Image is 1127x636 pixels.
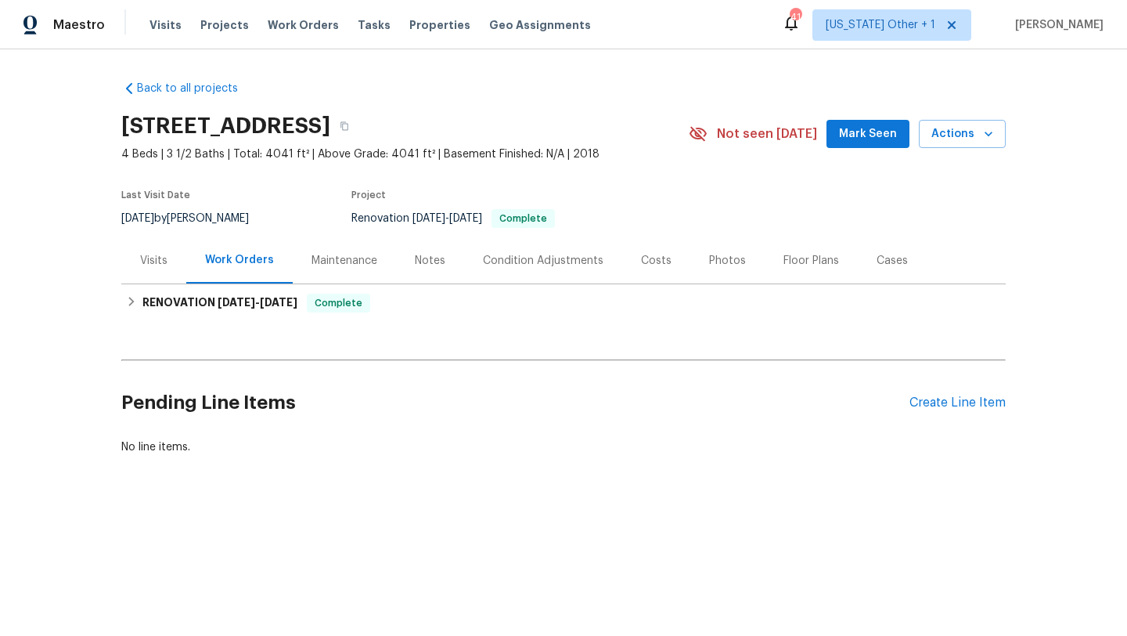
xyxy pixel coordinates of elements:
[489,17,591,33] span: Geo Assignments
[200,17,249,33] span: Projects
[330,112,358,140] button: Copy Address
[1009,17,1104,33] span: [PERSON_NAME]
[839,125,897,144] span: Mark Seen
[121,146,689,162] span: 4 Beds | 3 1/2 Baths | Total: 4041 ft² | Above Grade: 4041 ft² | Basement Finished: N/A | 2018
[149,17,182,33] span: Visits
[121,190,190,200] span: Last Visit Date
[483,253,603,269] div: Condition Adjustments
[412,213,445,224] span: [DATE]
[121,213,154,224] span: [DATE]
[121,439,1006,455] div: No line items.
[641,253,672,269] div: Costs
[351,190,386,200] span: Project
[351,213,555,224] span: Renovation
[121,367,909,439] h2: Pending Line Items
[826,120,909,149] button: Mark Seen
[877,253,908,269] div: Cases
[268,17,339,33] span: Work Orders
[409,17,470,33] span: Properties
[909,396,1006,410] div: Create Line Item
[121,209,268,228] div: by [PERSON_NAME]
[919,120,1006,149] button: Actions
[358,20,391,31] span: Tasks
[308,295,369,311] span: Complete
[218,297,255,308] span: [DATE]
[260,297,297,308] span: [DATE]
[121,81,272,96] a: Back to all projects
[53,17,105,33] span: Maestro
[311,253,377,269] div: Maintenance
[493,214,553,223] span: Complete
[142,294,297,313] h6: RENOVATION
[121,118,330,134] h2: [STREET_ADDRESS]
[709,253,746,269] div: Photos
[140,253,167,269] div: Visits
[205,252,274,268] div: Work Orders
[790,9,801,25] div: 41
[412,213,482,224] span: -
[717,126,817,142] span: Not seen [DATE]
[121,284,1006,322] div: RENOVATION [DATE]-[DATE]Complete
[783,253,839,269] div: Floor Plans
[415,253,445,269] div: Notes
[931,125,993,144] span: Actions
[218,297,297,308] span: -
[826,17,935,33] span: [US_STATE] Other + 1
[449,213,482,224] span: [DATE]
